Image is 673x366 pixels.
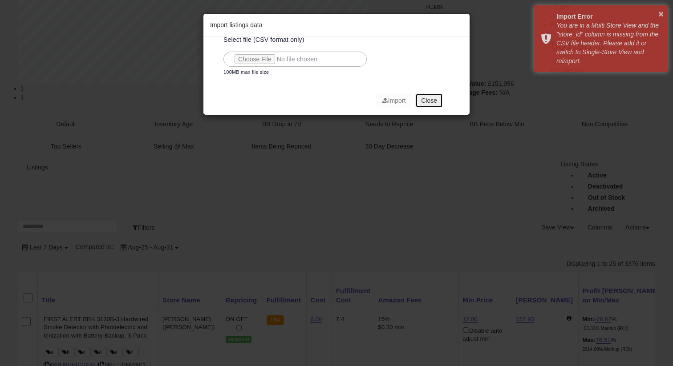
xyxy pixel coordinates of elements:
button: Close [415,93,443,108]
strong: Import Error [556,13,593,20]
button: × [658,9,664,18]
span: Select file (CSV format only) [223,36,304,43]
span: X [457,20,463,29]
em: You are in a Multi Store View and the "store_id" column is missing from the CSV file header. Plea... [556,22,659,64]
button: Import [377,93,412,108]
p: 100MB max file size [223,70,269,75]
span: Import listings data [210,20,263,29]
